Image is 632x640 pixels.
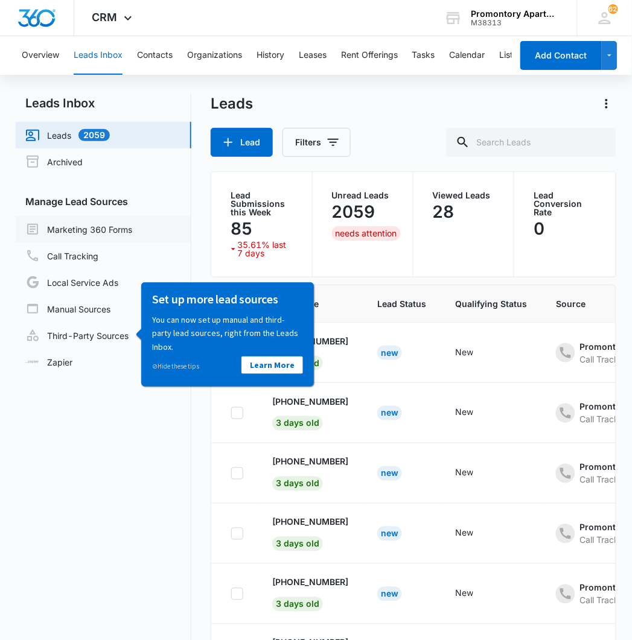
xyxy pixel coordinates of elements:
a: New [377,408,402,418]
span: Lead Status [377,297,426,310]
div: New [377,466,402,481]
div: New [455,406,473,419]
p: 85 [231,219,252,238]
a: New [377,347,402,358]
span: 62 [608,4,618,14]
button: Tasks [412,36,435,75]
button: Add Contact [520,41,602,70]
a: Hide these tips [20,80,67,88]
span: 3 days old [272,416,323,431]
p: Viewed Leads [433,191,494,200]
a: [PHONE_NUMBER]3 days old [272,455,348,489]
button: Rent Offerings [341,36,398,75]
p: [PHONE_NUMBER] [272,455,348,468]
button: Lead [211,128,273,157]
button: Lists [500,36,518,75]
div: New [455,527,473,539]
a: Local Service Ads [25,275,118,290]
span: 3 days old [272,477,323,491]
a: Zapier [25,356,72,369]
a: Third-Party Sources [25,328,129,343]
button: Leases [299,36,327,75]
h1: Leads [211,95,253,113]
div: - - Select to Edit Field [455,346,495,360]
div: New [377,587,402,601]
button: Filters [282,128,351,157]
a: New [377,589,402,599]
p: 2059 [332,202,375,221]
button: Contacts [137,36,173,75]
p: Lead Submissions this Week [231,191,292,217]
h3: Manage Lead Sources [16,194,191,209]
a: Leads2059 [25,128,110,142]
div: - - Select to Edit Field [455,527,495,541]
div: New [377,406,402,420]
a: [PHONE_NUMBER]3 days old [272,516,348,549]
p: [PHONE_NUMBER] [272,576,348,589]
div: New [455,587,473,600]
button: Organizations [187,36,242,75]
div: notifications count [608,4,618,14]
h3: Set up more lead sources [20,9,171,25]
div: - - Select to Edit Field [455,406,495,420]
div: - - Select to Edit Field [455,466,495,481]
input: Search Leads [446,128,616,157]
div: New [455,466,473,479]
a: New [377,468,402,478]
a: [PHONE_NUMBER]3 days old [272,395,348,428]
button: Leads Inbox [74,36,123,75]
span: Qualifying Status [455,297,527,310]
a: Marketing 360 Forms [25,222,132,236]
div: New [377,346,402,360]
a: Learn More [109,74,171,92]
div: New [377,527,402,541]
a: New [377,528,402,539]
button: History [257,36,284,75]
p: Unread Leads [332,191,394,200]
p: 28 [433,202,455,221]
p: Lead Conversion Rate [534,191,596,217]
div: New [455,346,473,358]
div: - - Select to Edit Field [455,587,495,601]
p: 0 [534,219,544,238]
div: account name [471,9,560,19]
div: needs attention [332,226,401,241]
a: [PHONE_NUMBER]3 days old [272,576,348,609]
a: Call Tracking [25,249,98,263]
p: 35.61% last 7 days [237,241,293,258]
a: Manual Sources [25,302,110,316]
span: CRM [92,11,118,24]
span: 3 days old [272,537,323,551]
button: Overview [22,36,59,75]
p: You can now set up manual and third-party lead sources, right from the Leads Inbox. [20,31,171,71]
button: Calendar [450,36,485,75]
a: Archived [25,154,83,169]
p: [PHONE_NUMBER] [272,395,348,408]
div: account id [471,19,560,27]
span: 3 days old [272,597,323,612]
span: ⊘ [20,80,25,88]
button: Actions [597,94,616,113]
p: [PHONE_NUMBER] [272,516,348,528]
h2: Leads Inbox [16,94,191,112]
